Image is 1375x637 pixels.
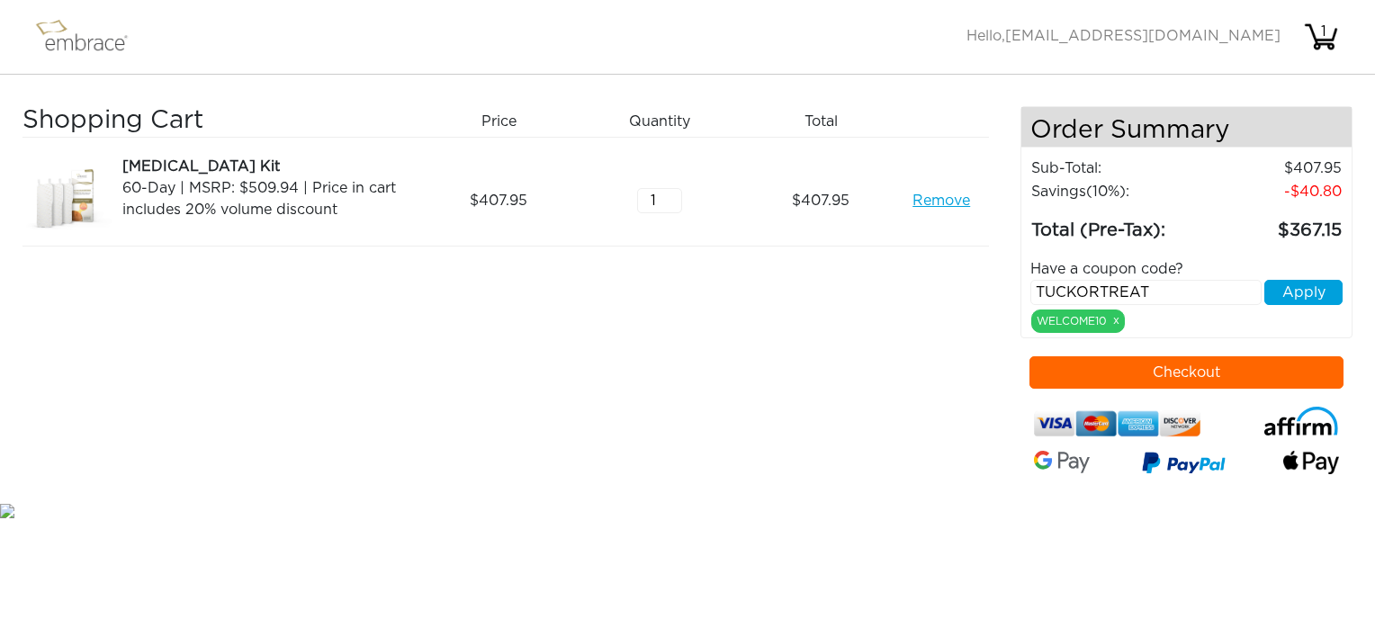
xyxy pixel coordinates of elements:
[31,14,148,59] img: logo.png
[747,106,908,137] div: Total
[1303,19,1339,55] img: cart
[1202,180,1343,203] td: 40.80
[966,29,1281,43] span: Hello,
[470,190,527,211] span: 407.95
[1021,107,1353,148] h4: Order Summary
[1029,356,1344,389] button: Checkout
[1005,29,1281,43] span: [EMAIL_ADDRESS][DOMAIN_NAME]
[1283,451,1339,474] img: fullApplePay.png
[22,156,112,246] img: a09f5d18-8da6-11e7-9c79-02e45ca4b85b.jpeg
[1113,312,1119,328] a: x
[629,111,690,132] span: Quantity
[1202,157,1343,180] td: 407.95
[1202,203,1343,245] td: 367.15
[22,106,411,137] h3: Shopping Cart
[1030,157,1202,180] td: Sub-Total:
[1030,180,1202,203] td: Savings :
[1086,184,1126,199] span: (10%)
[1017,258,1357,280] div: Have a coupon code?
[1263,407,1339,436] img: affirm-logo.svg
[1306,21,1342,42] div: 1
[1030,203,1202,245] td: Total (Pre-Tax):
[122,156,411,177] div: [MEDICAL_DATA] Kit
[912,190,970,211] a: Remove
[1303,29,1339,43] a: 1
[1034,407,1201,441] img: credit-cards.png
[1142,447,1226,481] img: paypal-v3.png
[1264,280,1343,305] button: Apply
[1034,451,1090,473] img: Google-Pay-Logo.svg
[1031,310,1125,333] div: WELCOME10
[792,190,849,211] span: 407.95
[425,106,586,137] div: Price
[122,177,411,220] div: 60-Day | MSRP: $509.94 | Price in cart includes 20% volume discount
